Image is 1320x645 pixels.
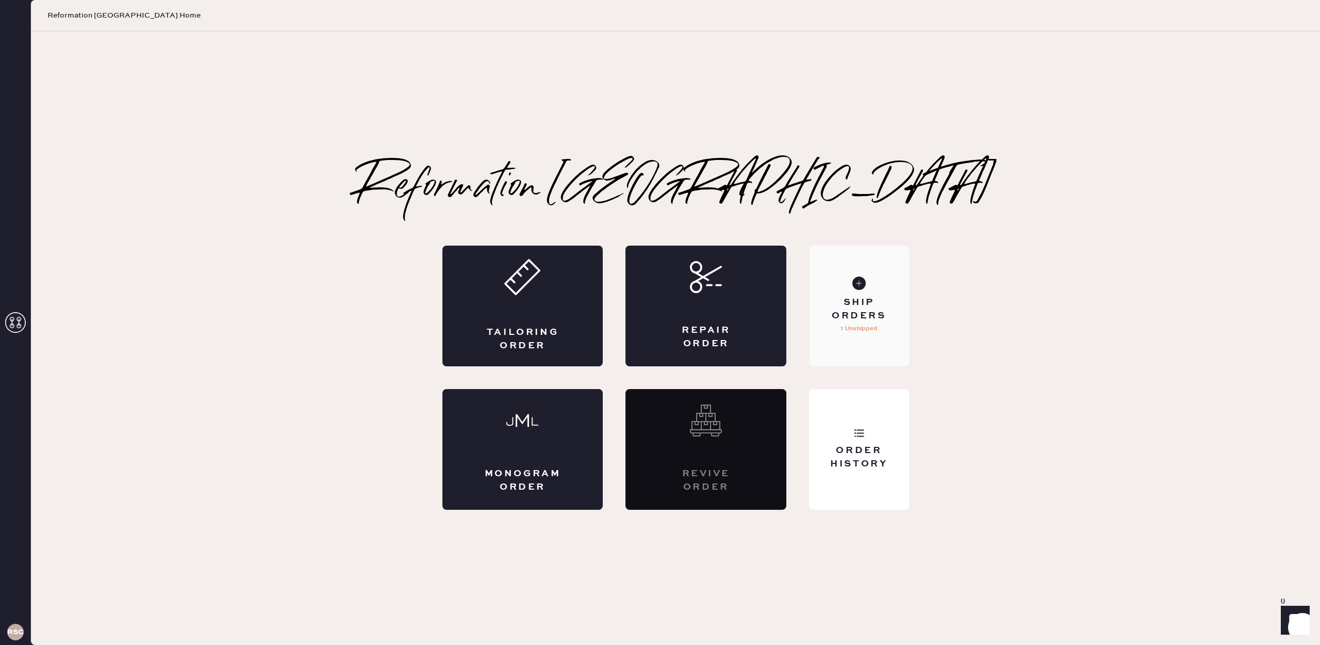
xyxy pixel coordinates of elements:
[667,324,745,350] div: Repair Order
[817,444,900,470] div: Order History
[1271,599,1315,643] iframe: Front Chat
[47,10,201,21] span: Reformation [GEOGRAPHIC_DATA] Home
[817,296,900,322] div: Ship Orders
[840,322,878,335] p: 1 Unshipped
[484,326,562,352] div: Tailoring Order
[625,389,786,510] div: Interested? Contact us at care@hemster.co
[667,467,745,493] div: Revive order
[357,167,995,208] h2: Reformation [GEOGRAPHIC_DATA]
[7,628,24,636] h3: RSCPA
[484,467,562,493] div: Monogram Order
